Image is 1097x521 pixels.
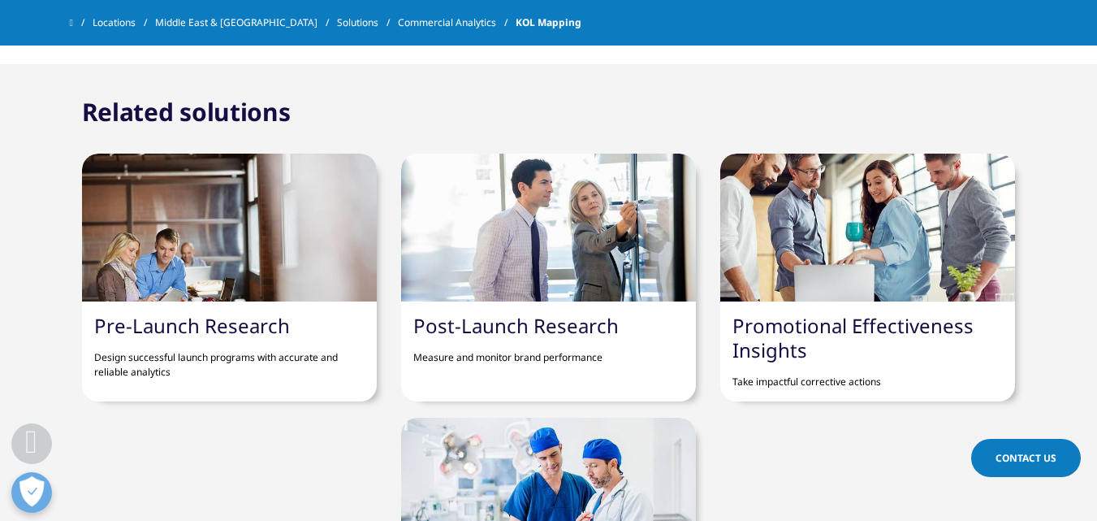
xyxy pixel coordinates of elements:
a: Solutions [337,8,398,37]
button: Open Preferences [11,472,52,513]
span: KOL Mapping [516,8,581,37]
a: Post-Launch Research [413,312,619,339]
p: Measure and monitor brand performance [413,338,684,365]
a: Commercial Analytics [398,8,516,37]
a: Locations [93,8,155,37]
p: Design successful launch programs with accurate and reliable analytics [94,338,365,380]
a: Pre-Launch Research [94,312,290,339]
a: Promotional Effectiveness Insights [732,312,974,363]
span: Contact Us [996,451,1056,465]
p: Take impactful corrective actions [732,363,1003,389]
h2: Related solutions [82,96,291,128]
a: Contact Us [971,439,1081,477]
a: Middle East & [GEOGRAPHIC_DATA] [155,8,337,37]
